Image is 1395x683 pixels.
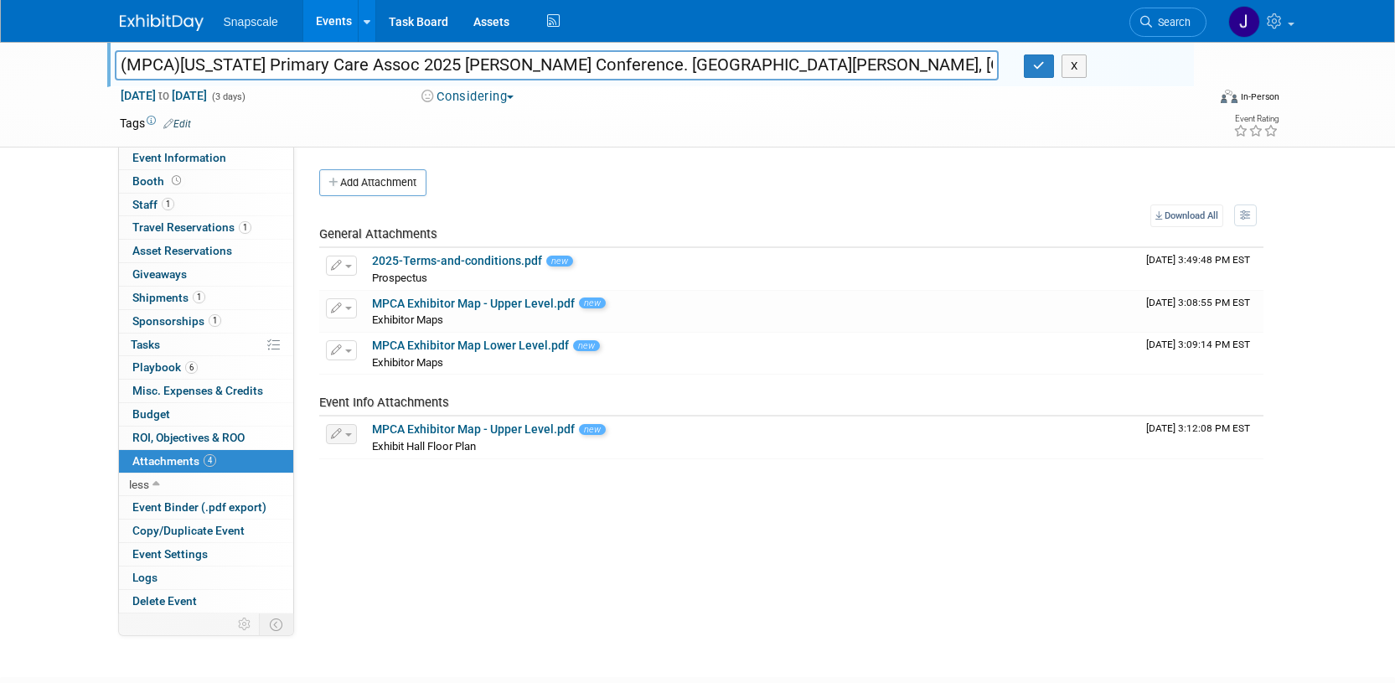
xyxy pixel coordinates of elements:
button: Considering [416,88,520,106]
a: Edit [163,118,191,130]
span: Exhibitor Maps [372,313,443,326]
span: Search [1152,16,1191,28]
a: MPCA Exhibitor Map - Upper Level.pdf [372,422,575,436]
a: Booth [119,170,293,193]
span: Event Info Attachments [319,395,449,410]
span: Staff [132,198,174,211]
a: Event Information [119,147,293,169]
span: Event Binder (.pdf export) [132,500,266,514]
a: 2025-Terms-and-conditions.pdf [372,254,542,267]
span: 1 [209,314,221,327]
span: Event Information [132,151,226,164]
button: X [1062,54,1088,78]
span: Upload Timestamp [1146,339,1250,350]
a: Delete Event [119,590,293,613]
span: General Attachments [319,226,437,241]
img: Format-Inperson.png [1221,90,1237,103]
div: In-Person [1240,91,1279,103]
a: Tasks [119,334,293,356]
a: Event Binder (.pdf export) [119,496,293,519]
a: Download All [1150,204,1223,227]
span: 1 [239,221,251,234]
span: less [129,478,149,491]
span: 4 [204,454,216,467]
span: ROI, Objectives & ROO [132,431,245,444]
a: Staff1 [119,194,293,216]
td: Personalize Event Tab Strip [230,613,260,635]
a: Shipments1 [119,287,293,309]
span: Upload Timestamp [1146,297,1250,308]
a: Sponsorships1 [119,310,293,333]
span: Delete Event [132,594,197,608]
span: Event Settings [132,547,208,561]
a: Copy/Duplicate Event [119,520,293,542]
span: Booth [132,174,184,188]
a: Giveaways [119,263,293,286]
span: Logs [132,571,158,584]
a: Logs [119,567,293,589]
div: Event Rating [1233,115,1279,123]
span: Booth not reserved yet [168,174,184,187]
span: 1 [162,198,174,210]
span: Giveaways [132,267,187,281]
a: Misc. Expenses & Credits [119,380,293,402]
span: Exhibit Hall Floor Plan [372,440,476,453]
button: Add Attachment [319,169,426,196]
a: ROI, Objectives & ROO [119,427,293,449]
a: less [119,473,293,496]
span: Budget [132,407,170,421]
a: Budget [119,403,293,426]
span: Asset Reservations [132,244,232,257]
td: Toggle Event Tabs [259,613,293,635]
span: Sponsorships [132,314,221,328]
span: Shipments [132,291,205,304]
span: Prospectus [372,272,427,284]
td: Upload Timestamp [1139,291,1263,333]
a: Event Settings [119,543,293,566]
span: new [579,298,606,308]
td: Upload Timestamp [1139,248,1263,290]
span: Tasks [131,338,160,351]
a: Attachments4 [119,450,293,473]
td: Upload Timestamp [1139,333,1263,375]
a: Asset Reservations [119,240,293,262]
span: new [573,340,600,351]
span: Misc. Expenses & Credits [132,384,263,397]
span: Upload Timestamp [1146,254,1250,266]
a: Travel Reservations1 [119,216,293,239]
span: to [156,89,172,102]
a: MPCA Exhibitor Map - Upper Level.pdf [372,297,575,310]
span: 6 [185,361,198,374]
span: Copy/Duplicate Event [132,524,245,537]
span: Travel Reservations [132,220,251,234]
div: Event Format [1108,87,1280,112]
span: Playbook [132,360,198,374]
a: Playbook6 [119,356,293,379]
span: Attachments [132,454,216,468]
img: ExhibitDay [120,14,204,31]
span: [DATE] [DATE] [120,88,208,103]
span: 1 [193,291,205,303]
span: new [546,256,573,266]
span: (3 days) [210,91,245,102]
td: Tags [120,115,191,132]
span: new [579,424,606,435]
span: Upload Timestamp [1146,422,1250,434]
td: Upload Timestamp [1139,417,1263,458]
img: Jennifer Benedict [1228,6,1260,38]
span: Snapscale [224,15,278,28]
a: Search [1129,8,1206,37]
span: Exhibitor Maps [372,356,443,369]
a: MPCA Exhibitor Map Lower Level.pdf [372,339,569,352]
